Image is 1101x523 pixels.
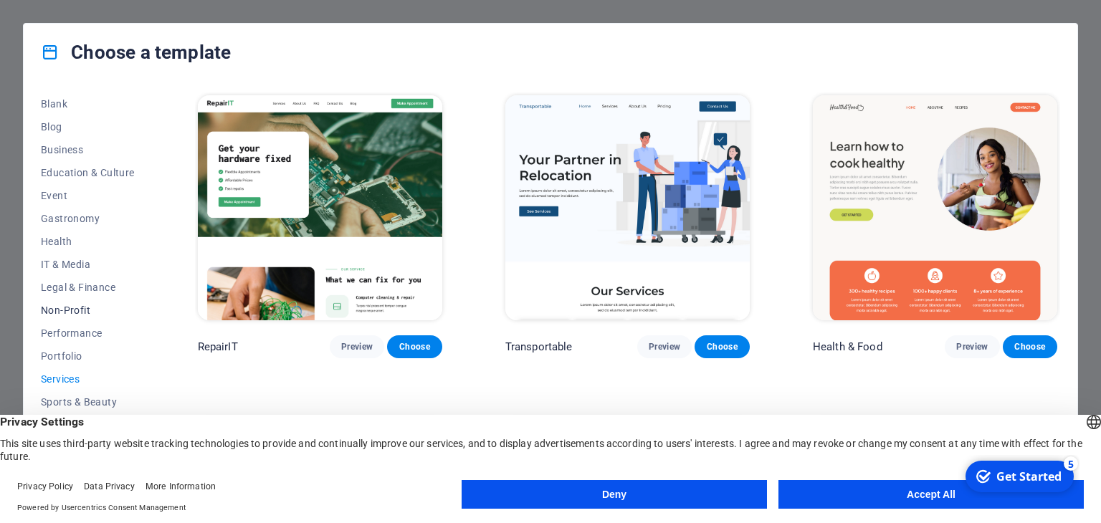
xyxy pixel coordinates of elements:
span: Choose [706,341,738,352]
span: Preview [956,341,988,352]
button: Education & Culture [41,161,135,184]
button: Performance [41,322,135,345]
span: Portfolio [41,350,135,362]
button: Event [41,184,135,207]
button: Gastronomy [41,207,135,230]
button: Blog [41,115,135,138]
span: Business [41,144,135,155]
span: Event [41,190,135,201]
button: Blank [41,92,135,115]
span: Gastronomy [41,213,135,224]
img: Transportable [505,95,750,320]
span: IT & Media [41,259,135,270]
span: Legal & Finance [41,282,135,293]
div: Get Started [39,14,104,29]
button: Choose [695,335,749,358]
button: Services [41,368,135,390]
span: Choose [1014,341,1046,352]
button: Portfolio [41,345,135,368]
div: 5 [106,1,120,16]
span: Health [41,236,135,247]
span: Preview [341,341,373,352]
button: Preview [637,335,692,358]
button: Trades [41,413,135,436]
h4: Choose a template [41,41,231,64]
p: RepairIT [198,340,238,354]
span: Education & Culture [41,167,135,178]
div: Get Started 5 items remaining, 0% complete [8,6,116,37]
span: Blog [41,121,135,133]
img: Health & Food [813,95,1057,320]
span: Sports & Beauty [41,396,135,408]
button: Preview [330,335,384,358]
span: Choose [399,341,430,352]
button: Choose [387,335,442,358]
button: IT & Media [41,253,135,276]
span: Services [41,373,135,385]
button: Business [41,138,135,161]
button: Choose [1003,335,1057,358]
span: Non-Profit [41,304,135,316]
span: Blank [41,98,135,110]
p: Transportable [505,340,573,354]
img: RepairIT [198,95,442,320]
button: Sports & Beauty [41,390,135,413]
span: Preview [649,341,680,352]
button: Preview [945,335,999,358]
button: Non-Profit [41,299,135,322]
p: Health & Food [813,340,882,354]
button: Health [41,230,135,253]
button: Legal & Finance [41,276,135,299]
span: Performance [41,327,135,339]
